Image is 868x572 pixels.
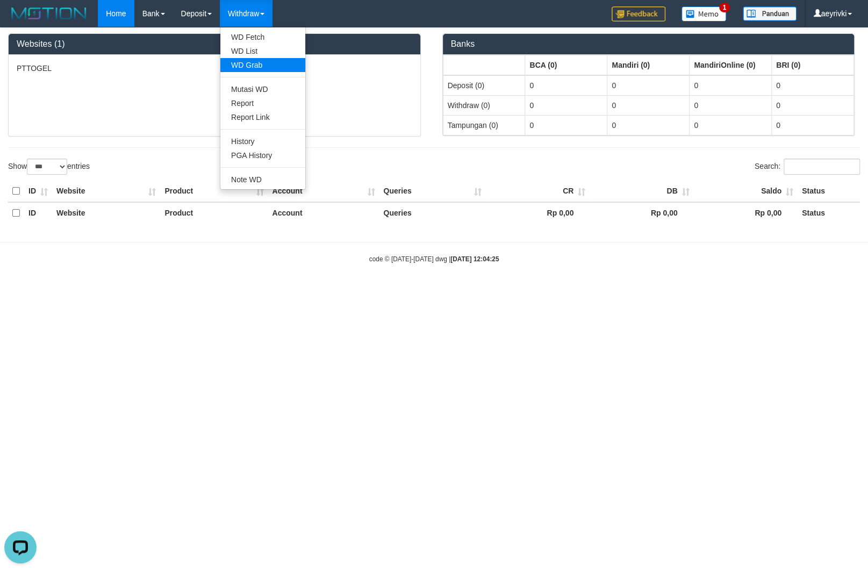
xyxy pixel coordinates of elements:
[525,115,607,135] td: 0
[443,115,525,135] td: Tampungan (0)
[24,202,52,224] th: ID
[772,115,854,135] td: 0
[486,181,590,202] th: CR
[607,115,690,135] td: 0
[607,75,690,96] td: 0
[24,181,52,202] th: ID
[17,39,412,49] h3: Websites (1)
[379,202,485,224] th: Queries
[220,30,305,44] a: WD Fetch
[694,181,798,202] th: Saldo
[220,58,305,72] a: WD Grab
[17,63,412,74] p: PTTOGEL
[607,55,690,75] th: Group: activate to sort column ascending
[443,95,525,115] td: Withdraw (0)
[220,148,305,162] a: PGA History
[682,6,727,22] img: Button%20Memo.svg
[798,181,860,202] th: Status
[743,6,797,21] img: panduan.png
[4,4,37,37] button: Open LiveChat chat widget
[690,95,772,115] td: 0
[451,39,847,49] h3: Banks
[369,255,499,263] small: code © [DATE]-[DATE] dwg |
[8,159,90,175] label: Show entries
[798,202,860,224] th: Status
[220,82,305,96] a: Mutasi WD
[719,3,730,12] span: 1
[690,75,772,96] td: 0
[607,95,690,115] td: 0
[268,202,379,224] th: Account
[772,95,854,115] td: 0
[160,202,268,224] th: Product
[220,44,305,58] a: WD List
[784,159,860,175] input: Search:
[52,202,160,224] th: Website
[220,96,305,110] a: Report
[220,110,305,124] a: Report Link
[690,115,772,135] td: 0
[694,202,798,224] th: Rp 0,00
[379,181,485,202] th: Queries
[220,134,305,148] a: History
[772,55,854,75] th: Group: activate to sort column ascending
[590,202,693,224] th: Rp 0,00
[160,181,268,202] th: Product
[486,202,590,224] th: Rp 0,00
[450,255,499,263] strong: [DATE] 12:04:25
[443,55,525,75] th: Group: activate to sort column ascending
[590,181,693,202] th: DB
[772,75,854,96] td: 0
[612,6,665,22] img: Feedback.jpg
[525,55,607,75] th: Group: activate to sort column ascending
[52,181,160,202] th: Website
[220,173,305,187] a: Note WD
[690,55,772,75] th: Group: activate to sort column ascending
[8,5,90,22] img: MOTION_logo.png
[755,159,860,175] label: Search:
[27,159,67,175] select: Showentries
[525,95,607,115] td: 0
[268,181,379,202] th: Account
[525,75,607,96] td: 0
[443,75,525,96] td: Deposit (0)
